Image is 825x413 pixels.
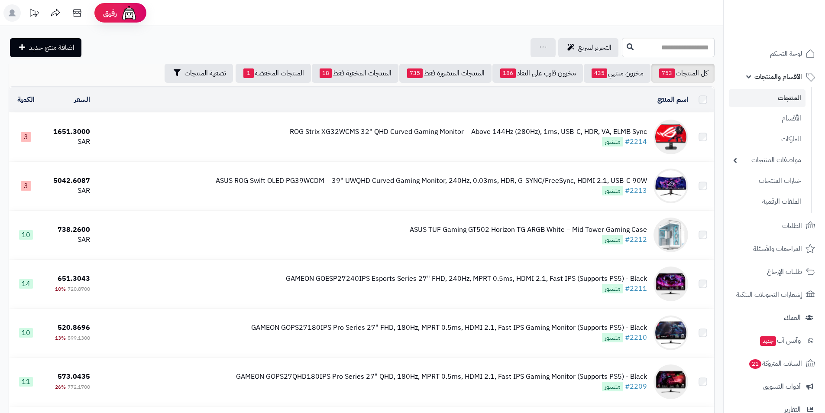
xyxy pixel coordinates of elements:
[760,336,776,346] span: جديد
[103,8,117,18] span: رفيق
[729,172,806,190] a: خيارات المنتجات
[654,315,688,350] img: GAMEON GOPS27180IPS Pro Series 27" FHD, 180Hz, MPRT 0.5ms, HDMI 2.1, Fast IPS Gaming Monitor (Sup...
[729,353,820,374] a: السلات المتروكة21
[21,181,31,191] span: 3
[729,261,820,282] a: طلبات الإرجاع
[659,68,675,78] span: 753
[407,68,423,78] span: 735
[654,120,688,154] img: ROG Strix XG32WCMS 32" QHD Curved Gaming Monitor – Above 144Hz (280Hz), 1ms, USB-C, HDR, VA, ELMB...
[492,64,583,83] a: مخزون قارب على النفاذ186
[500,68,516,78] span: 186
[602,186,623,195] span: منشور
[165,64,233,83] button: تصفية المنتجات
[236,372,647,382] div: GAMEON GOPS27QHD180IPS Pro Series 27" QHD, 180Hz, MPRT 0.5ms, HDMI 2.1, Fast IPS Gaming Monitor (...
[651,64,715,83] a: كل المنتجات753
[290,127,647,137] div: ROG Strix XG32WCMS 32" QHD Curved Gaming Monitor – Above 144Hz (280Hz), 1ms, USB-C, HDR, VA, ELMB...
[602,284,623,293] span: منشور
[625,381,647,392] a: #2209
[784,312,801,324] span: العملاء
[657,94,688,105] a: اسم المنتج
[625,185,647,196] a: #2213
[58,371,90,382] span: 573.0435
[23,4,45,24] a: تحديثات المنصة
[763,380,801,393] span: أدوات التسويق
[184,68,226,78] span: تصفية المنتجات
[729,330,820,351] a: وآتس آبجديد
[748,358,802,370] span: السلات المتروكة
[729,284,820,305] a: إشعارات التحويلات البنكية
[243,68,254,78] span: 1
[625,137,647,147] a: #2214
[320,68,332,78] span: 18
[729,307,820,328] a: العملاء
[29,42,74,53] span: اضافة منتج جديد
[286,274,647,284] div: GAMEON GOESP27240IPS Esports Series 27" FHD, 240Hz, MPRT 0.5ms, HDMI 2.1, Fast IPS (Supports PS5)...
[399,64,492,83] a: المنتجات المنشورة فقط735
[654,218,688,252] img: ASUS TUF Gaming GT502 Horizon TG ARGB White – Mid Tower Gaming Case
[19,377,33,387] span: 11
[754,71,802,83] span: الأقسام والمنتجات
[770,48,802,60] span: لوحة التحكم
[654,364,688,399] img: GAMEON GOPS27QHD180IPS Pro Series 27" QHD, 180Hz, MPRT 0.5ms, HDMI 2.1, Fast IPS Gaming Monitor (...
[558,38,618,57] a: التحرير لسريع
[74,94,90,105] a: السعر
[55,334,66,342] span: 13%
[312,64,398,83] a: المنتجات المخفية فقط18
[46,137,90,147] div: SAR
[578,42,611,53] span: التحرير لسريع
[46,186,90,196] div: SAR
[602,333,623,342] span: منشور
[736,289,802,301] span: إشعارات التحويلات البنكية
[17,94,35,105] a: الكمية
[46,235,90,245] div: SAR
[55,383,66,391] span: 26%
[729,376,820,397] a: أدوات التسويق
[120,4,138,22] img: ai-face.png
[46,176,90,186] div: 5042.6087
[236,64,311,83] a: المنتجات المخفضة1
[625,234,647,245] a: #2212
[410,225,647,235] div: ASUS TUF Gaming GT502 Horizon TG ARGB White – Mid Tower Gaming Case
[729,151,806,169] a: مواصفات المنتجات
[46,225,90,235] div: 738.2600
[729,130,806,149] a: الماركات
[625,332,647,343] a: #2210
[729,215,820,236] a: الطلبات
[767,266,802,278] span: طلبات الإرجاع
[729,109,806,128] a: الأقسام
[602,235,623,244] span: منشور
[19,328,33,338] span: 10
[602,137,623,146] span: منشور
[602,382,623,391] span: منشور
[68,334,90,342] span: 599.1300
[584,64,650,83] a: مخزون منتهي435
[55,285,66,293] span: 10%
[729,89,806,107] a: المنتجات
[782,220,802,232] span: الطلبات
[19,279,33,289] span: 14
[729,43,820,64] a: لوحة التحكم
[21,132,31,142] span: 3
[58,322,90,333] span: 520.8696
[759,335,801,347] span: وآتس آب
[654,267,688,301] img: GAMEON GOESP27240IPS Esports Series 27" FHD, 240Hz, MPRT 0.5ms, HDMI 2.1, Fast IPS (Supports PS5)...
[68,383,90,391] span: 772.1700
[216,176,647,186] div: ASUS ROG Swift OLED PG39WCDM – 39" UWQHD Curved Gaming Monitor, 240Hz, 0.03ms, HDR, G-SYNC/FreeSy...
[251,323,647,333] div: GAMEON GOPS27180IPS Pro Series 27" FHD, 180Hz, MPRT 0.5ms, HDMI 2.1, Fast IPS Gaming Monitor (Sup...
[68,285,90,293] span: 720.8700
[10,38,81,57] a: اضافة منتج جديد
[58,273,90,284] span: 651.3043
[729,192,806,211] a: الملفات الرقمية
[625,283,647,294] a: #2211
[753,243,802,255] span: المراجعات والأسئلة
[46,127,90,137] div: 1651.3000
[654,169,688,203] img: ASUS ROG Swift OLED PG39WCDM – 39" UWQHD Curved Gaming Monitor, 240Hz, 0.03ms, HDR, G-SYNC/FreeSy...
[729,238,820,259] a: المراجعات والأسئلة
[19,230,33,240] span: 10
[749,359,761,369] span: 21
[592,68,607,78] span: 435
